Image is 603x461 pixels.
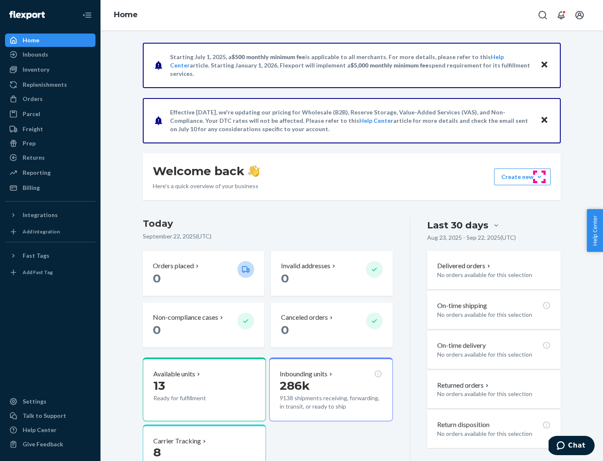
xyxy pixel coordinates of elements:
p: Ready for fulfillment [153,394,231,402]
span: $5,000 monthly minimum fee [350,62,429,69]
div: Settings [23,397,46,406]
button: Invalid addresses 0 [271,251,392,296]
div: Help Center [23,426,57,434]
a: Inbounds [5,48,95,61]
span: 8 [153,445,161,459]
button: Inbounding units286k9138 shipments receiving, forwarding, in transit, or ready to ship [269,357,392,421]
div: Add Fast Tag [23,269,53,276]
button: Open notifications [553,7,569,23]
span: 13 [153,378,165,393]
div: Replenishments [23,80,67,89]
a: Add Integration [5,225,95,238]
p: 9138 shipments receiving, forwarding, in transit, or ready to ship [280,394,382,411]
a: Billing [5,181,95,194]
button: Create new [494,168,551,185]
div: Returns [23,153,45,162]
p: Here’s a quick overview of your business [153,182,260,190]
div: Billing [23,184,40,192]
button: Returned orders [437,381,490,390]
p: No orders available for this selection [437,430,551,438]
div: Integrations [23,211,58,219]
div: Last 30 days [427,219,488,232]
span: 0 [281,271,289,285]
p: On-time shipping [437,301,487,311]
p: Available units [153,369,195,379]
a: Add Fast Tag [5,266,95,279]
p: Inbounding units [280,369,327,379]
p: Carrier Tracking [153,436,201,446]
iframe: Opens a widget where you can chat to one of our agents [549,436,595,457]
div: Home [23,36,39,44]
a: Prep [5,137,95,150]
img: hand-wave emoji [248,165,260,177]
button: Open account menu [571,7,588,23]
div: Reporting [23,168,51,177]
p: Starting July 1, 2025, a is applicable to all merchants. For more details, please refer to this a... [170,53,532,78]
h1: Welcome back [153,163,260,179]
button: Canceled orders 0 [271,303,392,347]
span: 0 [281,323,289,337]
p: No orders available for this selection [437,390,551,398]
button: Close [539,114,550,127]
a: Parcel [5,107,95,121]
button: Non-compliance cases 0 [143,303,264,347]
span: $500 monthly minimum fee [232,53,305,60]
button: Talk to Support [5,409,95,422]
p: September 22, 2025 ( UTC ) [143,232,393,241]
div: Inventory [23,65,49,74]
div: Freight [23,125,43,133]
h3: Today [143,217,393,230]
button: Close [539,59,550,71]
a: Replenishments [5,78,95,91]
p: Invalid addresses [281,261,330,271]
p: No orders available for this selection [437,271,551,279]
div: Prep [23,139,36,148]
button: Help Center [587,209,603,252]
p: No orders available for this selection [437,350,551,359]
div: Orders [23,95,43,103]
p: No orders available for this selection [437,311,551,319]
div: Add Integration [23,228,60,235]
div: Inbounds [23,50,48,59]
p: Return disposition [437,420,490,430]
div: Fast Tags [23,251,49,260]
button: Give Feedback [5,438,95,451]
a: Returns [5,151,95,164]
a: Home [5,34,95,47]
button: Integrations [5,208,95,222]
button: Open Search Box [534,7,551,23]
a: Help Center [5,423,95,437]
a: Home [114,10,138,19]
p: Orders placed [153,261,194,271]
button: Close Navigation [79,7,95,23]
button: Orders placed 0 [143,251,264,296]
a: Inventory [5,63,95,76]
div: Give Feedback [23,440,63,448]
span: 286k [280,378,310,393]
p: On-time delivery [437,341,486,350]
a: Reporting [5,166,95,179]
a: Help Center [359,117,393,124]
ol: breadcrumbs [107,3,144,27]
span: 0 [153,323,161,337]
button: Fast Tags [5,249,95,262]
p: Aug 23, 2025 - Sep 22, 2025 ( UTC ) [427,233,516,242]
a: Orders [5,92,95,106]
div: Parcel [23,110,40,118]
button: Delivered orders [437,261,492,271]
img: Flexport logo [9,11,45,19]
a: Freight [5,122,95,136]
div: Talk to Support [23,412,66,420]
button: Available units13Ready for fulfillment [143,357,266,421]
span: 0 [153,271,161,285]
p: Canceled orders [281,313,328,322]
p: Effective [DATE], we're updating our pricing for Wholesale (B2B), Reserve Storage, Value-Added Se... [170,108,532,133]
p: Non-compliance cases [153,313,218,322]
a: Settings [5,395,95,408]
